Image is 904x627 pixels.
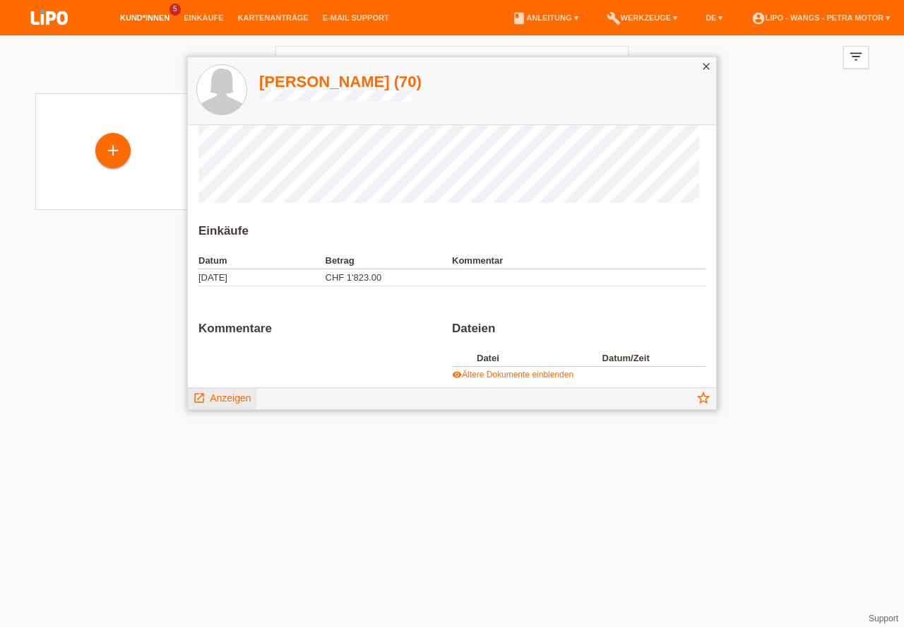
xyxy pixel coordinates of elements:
a: visibilityÄltere Dokumente einblenden [452,370,573,380]
i: build [607,11,621,25]
i: close [701,61,712,72]
i: account_circle [751,11,766,25]
th: Datum [198,252,326,269]
th: Datei [477,350,602,367]
span: 5 [169,4,181,16]
a: account_circleLIPO - Wangs - Petra Motor ▾ [744,13,898,22]
a: E-Mail Support [316,13,396,22]
span: Anzeigen [210,392,251,404]
i: launch [193,392,206,404]
i: filter_list [848,49,864,64]
a: [PERSON_NAME] (70) [259,73,422,90]
h2: Kommentare [198,322,441,343]
h2: Dateien [452,322,706,343]
th: Datum/Zeit [602,350,686,367]
a: Einkäufe [177,13,230,22]
a: LIPO pay [14,29,85,40]
h2: Einkäufe [198,224,706,245]
input: Suche... [275,46,629,79]
th: Kommentar [452,252,706,269]
a: bookAnleitung ▾ [505,13,585,22]
a: Kartenanträge [231,13,316,22]
i: visibility [452,370,462,380]
i: close [605,54,621,71]
a: DE ▾ [698,13,730,22]
td: [DATE] [198,269,326,286]
i: star_border [696,390,711,406]
th: Betrag [326,252,453,269]
a: buildWerkzeuge ▾ [600,13,685,22]
a: launch Anzeigen [193,388,251,406]
i: book [512,11,526,25]
a: star_border [696,392,711,409]
a: Support [869,614,898,623]
div: Kund*in hinzufügen [96,139,130,163]
a: Kund*innen [113,13,177,22]
td: CHF 1'823.00 [326,269,453,286]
